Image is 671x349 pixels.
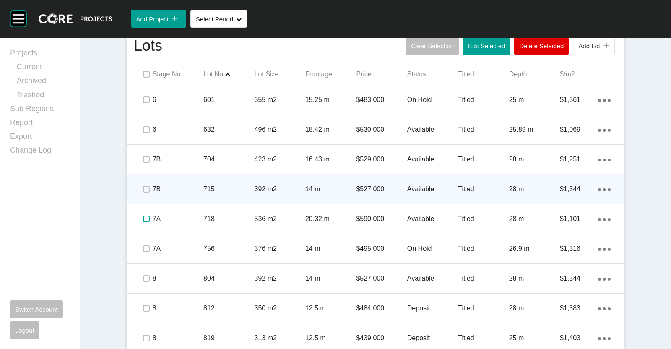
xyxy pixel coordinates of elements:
[509,274,560,283] p: 28 m
[10,117,70,131] a: Report
[203,274,254,283] p: 804
[153,274,203,283] p: 8
[356,125,407,134] p: $530,000
[153,155,203,164] p: 7B
[153,214,203,224] p: 7A
[560,185,598,194] p: $1,344
[560,155,598,164] p: $1,251
[134,35,162,57] h1: Lots
[463,37,510,55] button: Edit Selected
[255,70,305,79] p: Lot Size
[153,244,203,253] p: 7A
[356,95,407,104] p: $483,000
[153,95,203,104] p: 6
[305,244,356,253] p: 14 m
[17,62,70,76] a: Current
[153,333,203,343] p: 8
[153,304,203,313] p: 8
[15,306,58,313] span: Switch Account
[190,10,247,28] button: Select Period
[509,155,560,164] p: 28 m
[458,244,509,253] p: Titled
[17,90,70,104] a: Trashed
[305,155,356,164] p: 16.43 m
[407,274,458,283] p: Available
[509,125,560,134] p: 25.89 m
[305,214,356,224] p: 20.32 m
[203,125,254,134] p: 632
[153,70,203,79] p: Stage No.
[458,333,509,343] p: Titled
[407,244,458,253] p: On Hold
[573,37,615,55] button: Add Lot
[458,274,509,283] p: Titled
[10,300,63,318] button: Switch Account
[255,274,305,283] p: 392 m2
[458,214,509,224] p: Titled
[560,214,598,224] p: $1,101
[411,42,454,49] span: Clear Selection
[203,333,254,343] p: 819
[560,244,598,253] p: $1,316
[578,42,600,49] span: Add Lot
[560,333,598,343] p: $1,403
[514,37,569,55] button: Delete Selected
[560,274,598,283] p: $1,344
[153,125,203,134] p: 6
[255,244,305,253] p: 376 m2
[407,214,458,224] p: Available
[560,304,598,313] p: $1,383
[196,16,233,23] span: Select Period
[203,185,254,194] p: 715
[509,244,560,253] p: 26.9 m
[15,327,34,334] span: Logout
[255,333,305,343] p: 313 m2
[305,95,356,104] p: 15.25 m
[255,95,305,104] p: 355 m2
[509,95,560,104] p: 25 m
[407,155,458,164] p: Available
[203,244,254,253] p: 756
[131,10,186,28] button: Add Project
[305,70,356,79] p: Frontage
[10,48,70,62] a: Projects
[356,70,407,79] p: Price
[356,274,407,283] p: $527,000
[39,13,112,24] img: core-logo-dark.3138cae2.png
[356,155,407,164] p: $529,000
[305,274,356,283] p: 14 m
[356,244,407,253] p: $495,000
[10,145,70,159] a: Change Log
[406,37,459,55] button: Clear Selection
[10,131,70,145] a: Export
[407,185,458,194] p: Available
[136,16,169,23] span: Add Project
[153,185,203,194] p: 7B
[560,95,598,104] p: $1,361
[203,214,254,224] p: 718
[468,42,505,49] span: Edit Selected
[356,304,407,313] p: $484,000
[203,155,254,164] p: 704
[407,125,458,134] p: Available
[356,333,407,343] p: $439,000
[519,42,564,49] span: Delete Selected
[255,214,305,224] p: 536 m2
[407,333,458,343] p: Deposit
[255,304,305,313] p: 350 m2
[509,304,560,313] p: 28 m
[255,155,305,164] p: 423 m2
[255,125,305,134] p: 496 m2
[356,185,407,194] p: $527,000
[407,304,458,313] p: Deposit
[458,185,509,194] p: Titled
[255,185,305,194] p: 392 m2
[305,125,356,134] p: 18.42 m
[458,125,509,134] p: Titled
[509,185,560,194] p: 28 m
[305,304,356,313] p: 12.5 m
[356,214,407,224] p: $590,000
[458,155,509,164] p: Titled
[560,125,598,134] p: $1,069
[560,70,611,79] p: $/m2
